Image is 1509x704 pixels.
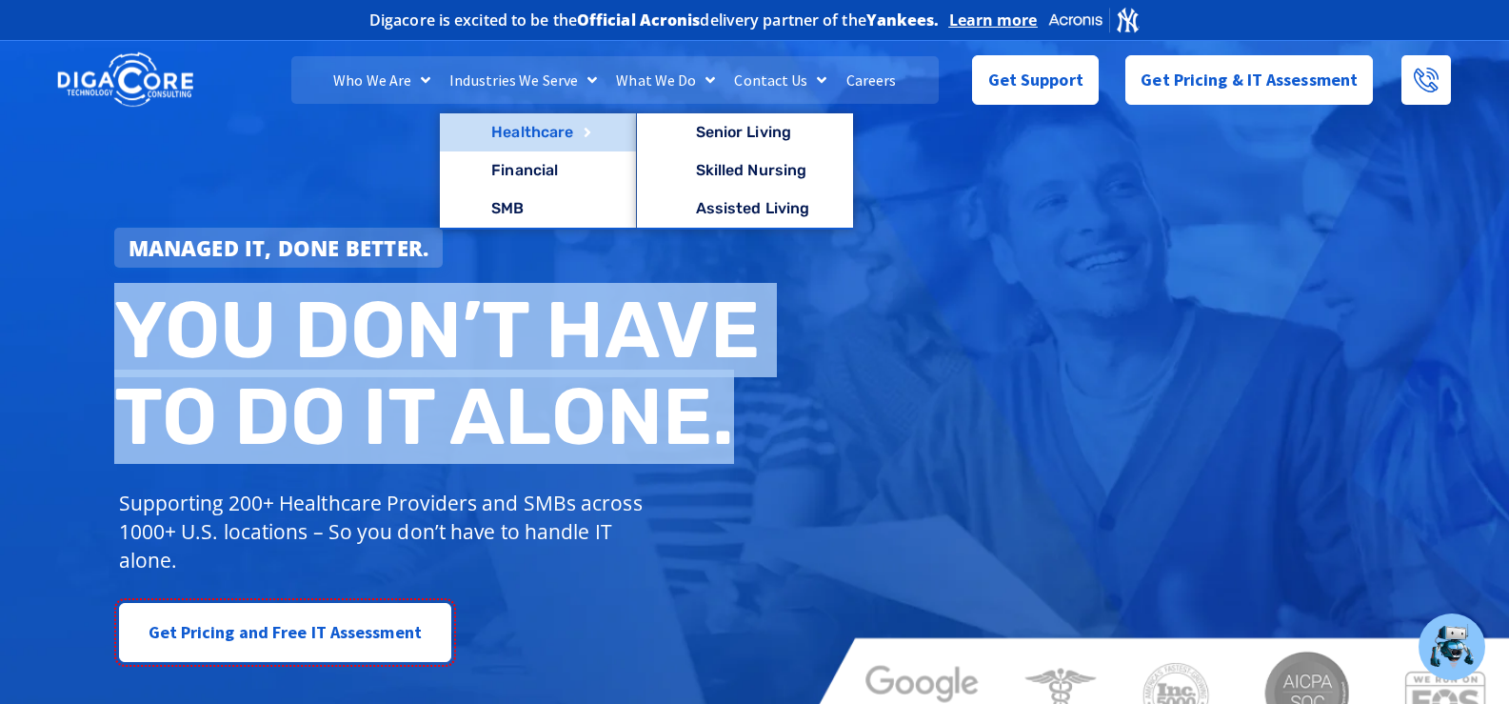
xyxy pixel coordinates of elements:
img: DigaCore Technology Consulting [57,50,193,110]
a: Contact Us [725,56,836,104]
a: Who We Are [324,56,440,104]
a: Managed IT, done better. [114,228,444,268]
a: Senior Living [637,113,854,151]
a: Financial [440,151,636,190]
a: Industries We Serve [440,56,606,104]
a: Careers [837,56,906,104]
b: Official Acronis [577,10,701,30]
img: Acronis [1047,6,1141,33]
span: Get Pricing and Free IT Assessment [149,613,422,652]
a: Get Support [972,55,1099,105]
ul: Industries We Serve [440,113,636,230]
nav: Menu [291,56,939,104]
p: Supporting 200+ Healthcare Providers and SMBs across 1000+ U.S. locations – So you don’t have to ... [119,489,651,574]
a: Get Pricing and Free IT Assessment [119,603,451,662]
a: Assisted Living [637,190,854,228]
ul: Healthcare [637,113,854,230]
a: SMB [440,190,636,228]
h2: You don’t have to do IT alone. [114,287,769,461]
a: What We Do [606,56,725,104]
a: Healthcare [440,113,636,151]
b: Yankees. [866,10,940,30]
span: Get Support [988,61,1083,99]
strong: Managed IT, done better. [129,233,429,262]
a: Skilled Nursing [637,151,854,190]
a: Get Pricing & IT Assessment [1125,55,1373,105]
h2: Digacore is excited to be the delivery partner of the [369,12,940,28]
span: Get Pricing & IT Assessment [1141,61,1358,99]
a: Learn more [949,10,1038,30]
